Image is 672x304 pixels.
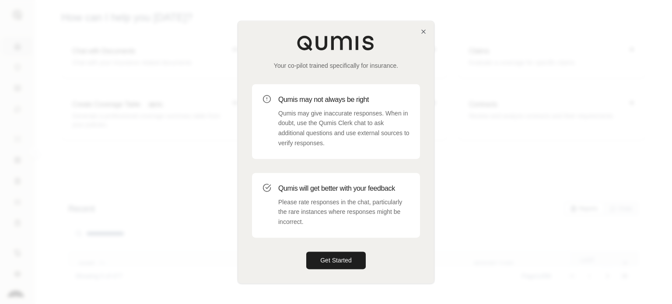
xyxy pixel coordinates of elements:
p: Your co-pilot trained specifically for insurance. [252,61,420,70]
h3: Qumis may not always be right [278,94,409,105]
p: Qumis may give inaccurate responses. When in doubt, use the Qumis Clerk chat to ask additional qu... [278,108,409,148]
img: Qumis Logo [297,35,375,51]
h3: Qumis will get better with your feedback [278,183,409,194]
button: Get Started [306,252,366,269]
p: Please rate responses in the chat, particularly the rare instances where responses might be incor... [278,197,409,227]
